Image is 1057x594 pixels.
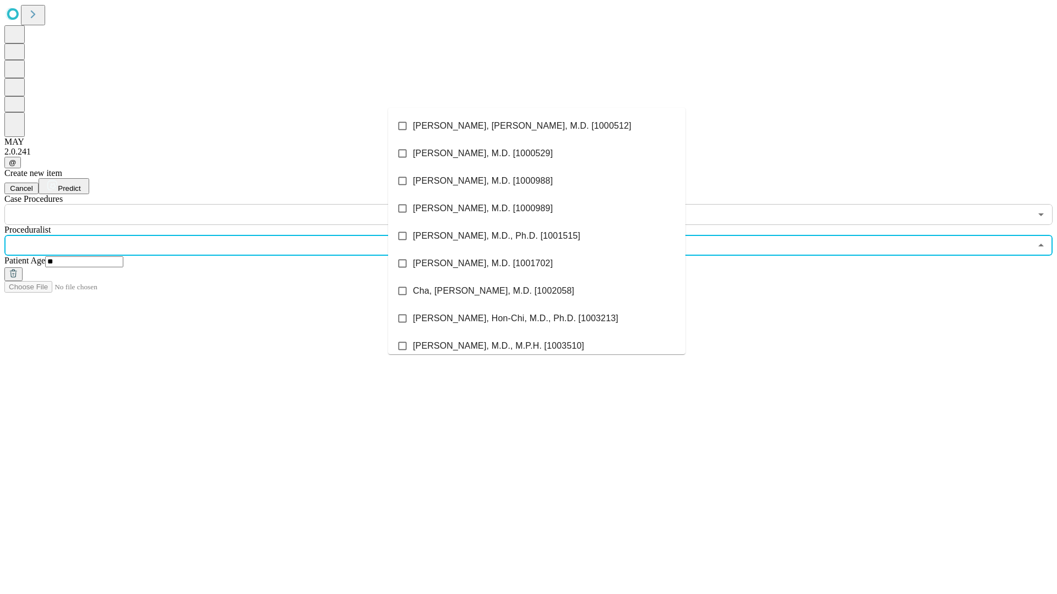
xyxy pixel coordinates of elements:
[4,183,39,194] button: Cancel
[413,284,574,298] span: Cha, [PERSON_NAME], M.D. [1002058]
[413,257,553,270] span: [PERSON_NAME], M.D. [1001702]
[4,194,63,204] span: Scheduled Procedure
[413,147,553,160] span: [PERSON_NAME], M.D. [1000529]
[4,147,1053,157] div: 2.0.241
[413,312,618,325] span: [PERSON_NAME], Hon-Chi, M.D., Ph.D. [1003213]
[4,157,21,168] button: @
[4,225,51,234] span: Proceduralist
[58,184,80,193] span: Predict
[413,339,584,353] span: [PERSON_NAME], M.D., M.P.H. [1003510]
[4,168,62,178] span: Create new item
[4,256,45,265] span: Patient Age
[413,229,580,243] span: [PERSON_NAME], M.D., Ph.D. [1001515]
[10,184,33,193] span: Cancel
[1033,207,1049,222] button: Open
[413,202,553,215] span: [PERSON_NAME], M.D. [1000989]
[1033,238,1049,253] button: Close
[4,137,1053,147] div: MAY
[413,119,631,133] span: [PERSON_NAME], [PERSON_NAME], M.D. [1000512]
[413,174,553,188] span: [PERSON_NAME], M.D. [1000988]
[9,158,17,167] span: @
[39,178,89,194] button: Predict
